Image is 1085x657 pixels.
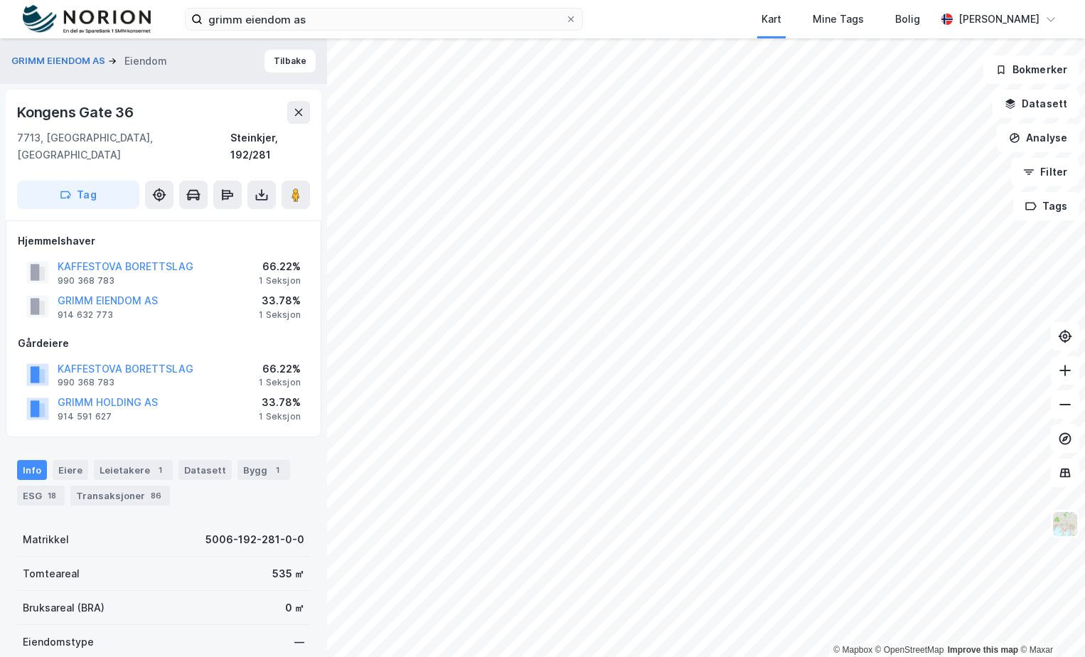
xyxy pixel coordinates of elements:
iframe: Chat Widget [1014,589,1085,657]
div: Datasett [178,460,232,480]
div: Gårdeiere [18,335,309,352]
div: 1 [153,463,167,477]
div: 33.78% [259,394,301,411]
div: Bruksareal (BRA) [23,599,105,616]
button: Datasett [993,90,1079,118]
div: 18 [45,488,59,503]
div: Eiendom [124,53,167,70]
button: Bokmerker [983,55,1079,84]
div: Eiere [53,460,88,480]
div: 1 Seksjon [259,309,301,321]
div: [PERSON_NAME] [958,11,1039,28]
a: OpenStreetMap [875,645,944,655]
a: Mapbox [833,645,872,655]
div: 66.22% [259,258,301,275]
div: 1 [270,463,284,477]
div: 990 368 783 [58,275,114,287]
div: Tomteareal [23,565,80,582]
div: 535 ㎡ [272,565,304,582]
div: 0 ㎡ [285,599,304,616]
div: 914 632 773 [58,309,113,321]
button: Tags [1013,192,1079,220]
div: Mine Tags [813,11,864,28]
div: 86 [148,488,164,503]
button: Tilbake [264,50,316,73]
div: 7713, [GEOGRAPHIC_DATA], [GEOGRAPHIC_DATA] [17,129,230,164]
div: 5006-192-281-0-0 [205,531,304,548]
img: norion-logo.80e7a08dc31c2e691866.png [23,5,151,34]
button: Filter [1011,158,1079,186]
div: — [294,634,304,651]
div: Matrikkel [23,531,69,548]
div: 1 Seksjon [259,377,301,388]
div: 1 Seksjon [259,275,301,287]
div: Kontrollprogram for chat [1014,589,1085,657]
input: Søk på adresse, matrikkel, gårdeiere, leietakere eller personer [203,9,565,30]
div: Steinkjer, 192/281 [230,129,310,164]
div: Transaksjoner [70,486,170,506]
div: Leietakere [94,460,173,480]
button: Analyse [997,124,1079,152]
a: Improve this map [948,645,1018,655]
div: Kart [761,11,781,28]
div: Bolig [895,11,920,28]
div: Hjemmelshaver [18,233,309,250]
div: 1 Seksjon [259,411,301,422]
button: GRIMM EIENDOM AS [11,54,108,68]
div: 66.22% [259,360,301,378]
div: Kongens Gate 36 [17,101,137,124]
img: Z [1052,511,1079,538]
div: 33.78% [259,292,301,309]
div: 990 368 783 [58,377,114,388]
div: 914 591 627 [58,411,112,422]
div: Info [17,460,47,480]
div: Bygg [237,460,290,480]
div: ESG [17,486,65,506]
div: Eiendomstype [23,634,94,651]
button: Tag [17,181,139,209]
